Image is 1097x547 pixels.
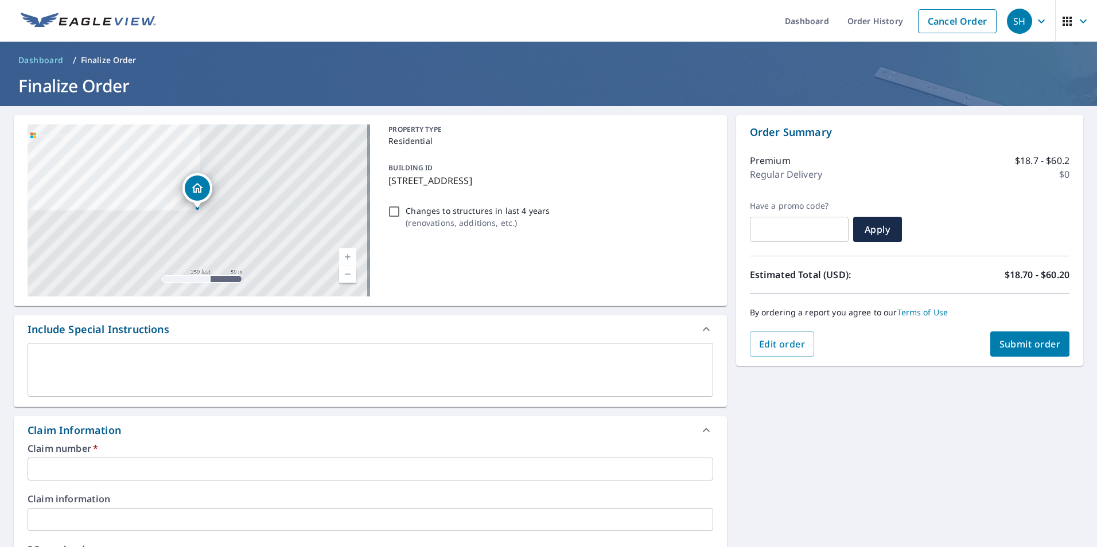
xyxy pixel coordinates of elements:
p: BUILDING ID [388,163,433,173]
span: Edit order [759,338,806,350]
p: $0 [1059,167,1069,181]
button: Submit order [990,331,1070,357]
span: Dashboard [18,54,64,66]
button: Apply [853,217,902,242]
p: $18.70 - $60.20 [1005,268,1069,282]
span: Submit order [999,338,1061,350]
h1: Finalize Order [14,74,1083,97]
label: Claim information [28,494,713,503]
img: EV Logo [21,13,156,30]
p: Regular Delivery [750,167,822,181]
a: Terms of Use [897,307,948,318]
label: Have a promo code? [750,201,849,211]
p: By ordering a report you agree to our [750,307,1069,318]
p: Changes to structures in last 4 years [406,205,550,217]
a: Dashboard [14,51,68,69]
p: Estimated Total (USD): [750,268,910,282]
label: Claim number [28,444,713,453]
div: Claim Information [14,416,727,444]
p: Order Summary [750,124,1069,140]
a: Cancel Order [918,9,997,33]
p: Premium [750,154,791,167]
p: ( renovations, additions, etc. ) [406,217,550,229]
p: $18.7 - $60.2 [1015,154,1069,167]
p: Residential [388,135,708,147]
p: Finalize Order [81,54,137,66]
li: / [73,53,76,67]
p: [STREET_ADDRESS] [388,174,708,187]
div: Include Special Instructions [28,322,169,337]
div: SH [1007,9,1032,34]
div: Claim Information [28,423,121,438]
p: PROPERTY TYPE [388,124,708,135]
nav: breadcrumb [14,51,1083,69]
a: Current Level 17, Zoom In [339,248,356,265]
div: Dropped pin, building 1, Residential property, 144 Ramblewood Dr Glenmoore, PA 19343 [182,173,212,209]
a: Current Level 17, Zoom Out [339,265,356,283]
span: Apply [862,223,893,236]
div: Include Special Instructions [14,315,727,343]
button: Edit order [750,331,815,357]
